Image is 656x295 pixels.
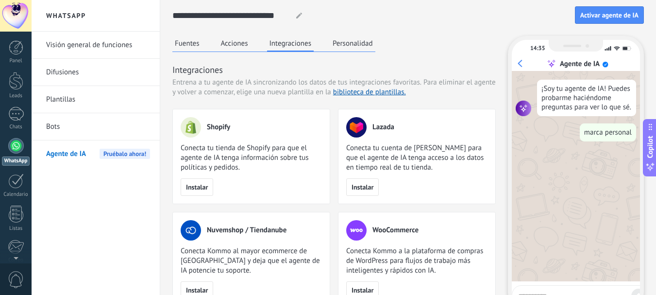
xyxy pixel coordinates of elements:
[2,93,30,99] div: Leads
[352,287,373,294] span: Instalar
[172,36,202,51] button: Fuentes
[645,136,655,158] span: Copilot
[346,246,488,276] span: Conecta Kommo a la plataforma de compras de WordPress para flujos de trabajo más inteligentes y r...
[560,59,600,69] div: Agente de IA
[46,59,150,86] a: Difusiones
[46,140,86,168] span: Agente de IA
[172,78,421,87] span: Entrena a tu agente de IA sincronizando los datos de tus integraciones favoritas.
[352,184,373,191] span: Instalar
[2,226,30,232] div: Listas
[2,191,30,198] div: Calendario
[181,246,322,276] span: Conecta Kommo al mayor ecommerce de [GEOGRAPHIC_DATA] y deja que el agente de IA potencie tu sopo...
[32,140,160,167] li: Agente de IA
[32,59,160,86] li: Difusiones
[530,45,545,52] div: 14:35
[32,113,160,140] li: Bots
[346,143,488,173] span: Conecta tu cuenta de [PERSON_NAME] para que el agente de IA tenga acceso a los datos en tiempo re...
[32,32,160,59] li: Visión general de funciones
[219,36,251,51] button: Acciones
[372,226,419,235] span: WooCommerce
[207,226,286,235] span: Nuvemshop / Tiendanube
[372,122,394,132] span: Lazada
[580,123,636,141] div: marca personal
[186,184,208,191] span: Instalar
[181,143,322,173] span: Conecta tu tienda de Shopify para que el agente de IA tenga información sobre tus políticas y ped...
[172,64,496,76] h3: Integraciones
[46,113,150,140] a: Bots
[575,6,644,24] button: Activar agente de IA
[46,32,150,59] a: Visión general de funciones
[267,36,314,52] button: Integraciones
[2,124,30,130] div: Chats
[207,122,230,132] span: Shopify
[2,58,30,64] div: Panel
[100,149,150,159] span: Pruébalo ahora!
[46,140,150,168] a: Agente de IAPruébalo ahora!
[46,86,150,113] a: Plantillas
[537,80,636,116] div: ¡Soy tu agente de IA! Puedes probarme haciéndome preguntas para ver lo que sé.
[580,12,639,18] span: Activar agente de IA
[181,178,213,196] button: Instalar
[516,101,531,116] img: agent icon
[172,78,496,97] span: Para eliminar el agente y volver a comenzar, elige una nueva plantilla en la
[330,36,375,51] button: Personalidad
[32,86,160,113] li: Plantillas
[2,156,30,166] div: WhatsApp
[346,178,379,196] button: Instalar
[333,87,406,97] a: biblioteca de plantillas.
[186,287,208,294] span: Instalar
